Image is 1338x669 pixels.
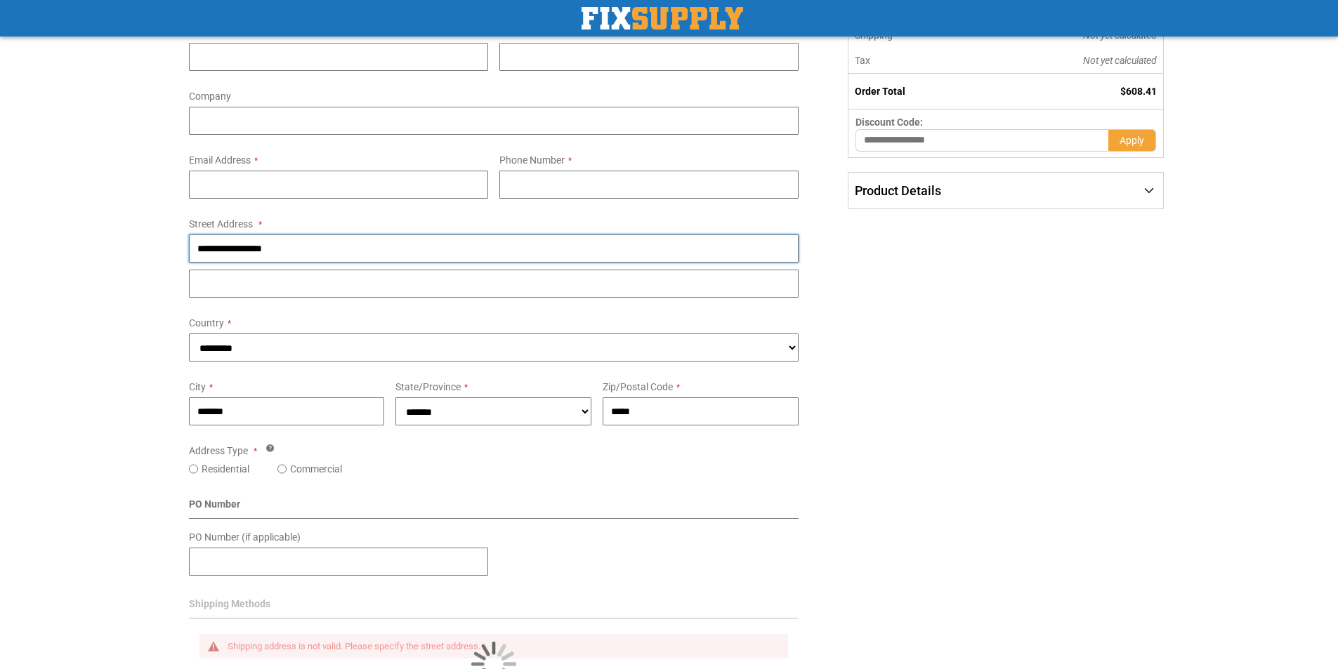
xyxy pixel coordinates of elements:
[290,462,342,476] label: Commercial
[189,531,301,543] span: PO Number (if applicable)
[603,381,673,392] span: Zip/Postal Code
[499,27,547,38] span: Last Name
[855,29,893,41] span: Shipping
[1083,55,1157,66] span: Not yet calculated
[189,27,237,38] span: First Name
[582,7,743,29] img: Fix Industrial Supply
[1083,29,1157,41] span: Not yet calculated
[1120,135,1144,146] span: Apply
[582,7,743,29] a: store logo
[1120,86,1157,97] span: $608.41
[189,317,224,329] span: Country
[189,218,253,230] span: Street Address
[855,86,905,97] strong: Order Total
[202,462,249,476] label: Residential
[499,154,565,166] span: Phone Number
[855,117,923,128] span: Discount Code:
[189,497,799,519] div: PO Number
[395,381,461,392] span: State/Province
[1108,129,1156,152] button: Apply
[848,48,988,74] th: Tax
[189,91,231,102] span: Company
[189,154,251,166] span: Email Address
[855,183,941,198] span: Product Details
[189,445,248,456] span: Address Type
[189,381,206,392] span: City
